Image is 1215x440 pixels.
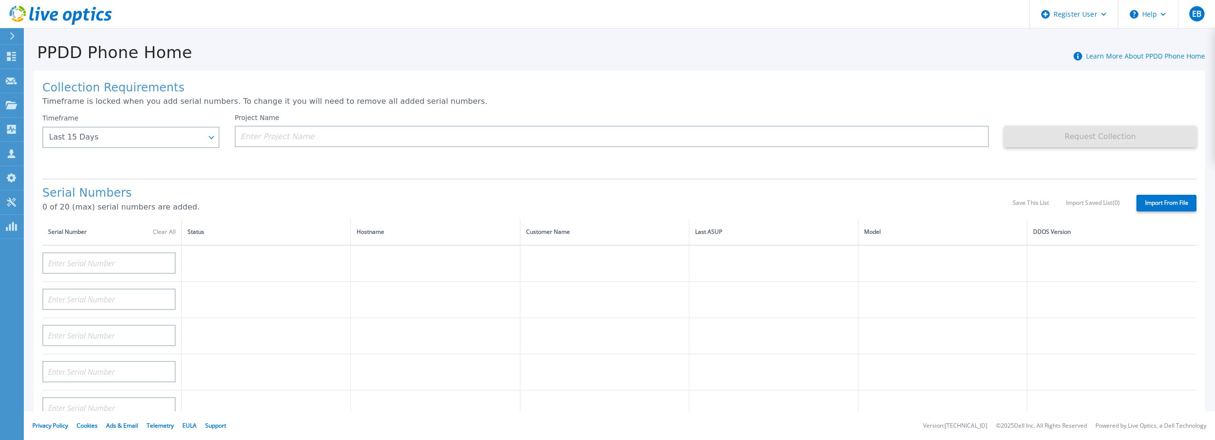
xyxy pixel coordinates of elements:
[42,203,1013,211] p: 0 of 20 (max) serial numbers are added.
[32,421,68,430] a: Privacy Policy
[42,361,176,382] input: Enter Serial Number
[351,219,520,245] th: Hostname
[923,423,987,429] li: Version: [TECHNICAL_ID]
[1027,219,1196,245] th: DDOS Version
[235,114,279,121] label: Project Name
[48,227,176,237] div: Serial Number
[205,421,226,430] a: Support
[1095,423,1206,429] li: Powered by Live Optics, a Dell Technology
[182,421,197,430] a: EULA
[235,126,989,147] input: Enter Project Name
[49,133,202,141] div: Last 15 Days
[42,252,176,274] input: Enter Serial Number
[1086,51,1205,60] a: Learn More About PPDD Phone Home
[1136,195,1196,211] label: Import From File
[77,421,98,430] a: Cookies
[858,219,1027,245] th: Model
[42,325,176,346] input: Enter Serial Number
[42,289,176,310] input: Enter Serial Number
[147,421,174,430] a: Telemetry
[24,43,192,62] h1: PPDD Phone Home
[520,219,689,245] th: Customer Name
[42,97,1196,106] p: Timeframe is locked when you add serial numbers. To change it you will need to remove all added s...
[42,187,1013,200] h1: Serial Numbers
[42,114,79,122] label: Timeframe
[996,423,1087,429] li: © 2025 Dell Inc. All Rights Reserved
[182,219,351,245] th: Status
[1004,126,1196,147] button: Request Collection
[689,219,858,245] th: Last ASUP
[1192,10,1201,18] span: EB
[42,81,1196,95] h1: Collection Requirements
[106,421,138,430] a: Ads & Email
[42,397,176,419] input: Enter Serial Number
